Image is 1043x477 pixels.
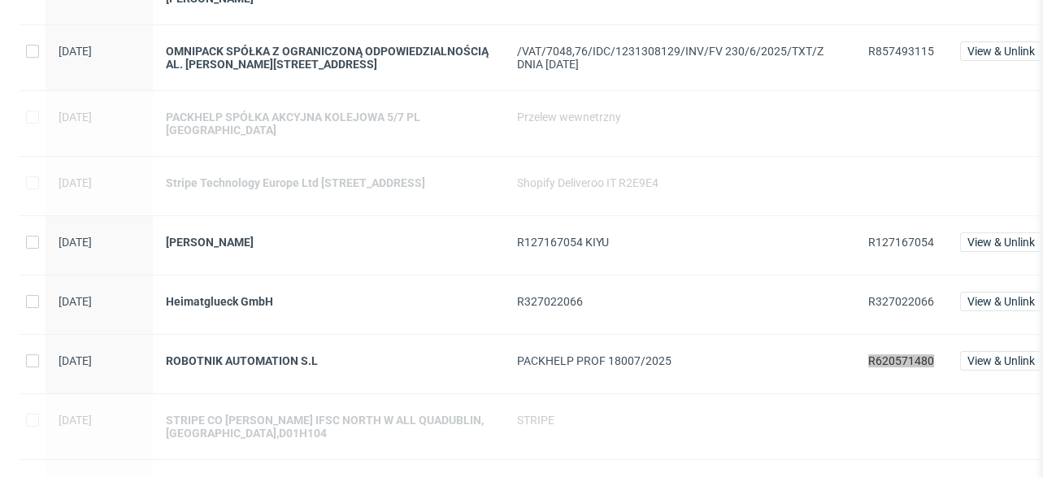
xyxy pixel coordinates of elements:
[59,236,92,249] span: [DATE]
[517,176,842,189] div: Shopify Deliveroo IT R2E9E4
[166,354,491,367] a: ROBOTNIK AUTOMATION S.L
[166,176,491,189] a: Stripe Technology Europe Ltd [STREET_ADDRESS]
[960,354,1042,367] a: View & Unlink
[960,292,1042,311] button: View & Unlink
[166,236,491,249] a: [PERSON_NAME]
[166,295,491,308] a: Heimatglueck GmbH
[166,414,491,440] a: STRIPE CO [PERSON_NAME] IFSC NORTH W ALL QUADUBLIN,[GEOGRAPHIC_DATA],D01H104
[967,236,1035,248] span: View & Unlink
[517,236,842,249] div: R127167054 KIYU
[166,111,491,137] a: PACKHELP SPÓŁKA AKCYJNA KOLEJOWA 5/7 PL [GEOGRAPHIC_DATA]
[960,351,1042,371] button: View & Unlink
[59,295,92,308] span: [DATE]
[59,45,92,58] span: [DATE]
[59,414,92,427] span: [DATE]
[59,354,92,367] span: [DATE]
[517,354,842,367] div: PACKHELP PROF 18007/2025
[960,41,1042,61] button: View & Unlink
[59,111,92,124] span: [DATE]
[517,111,842,124] div: Przelew wewnetrzny
[868,295,934,308] span: R327022066
[517,45,842,71] div: /VAT/7048,76/IDC/1231308129/INV/FV 230/6/2025/TXT/Z DNIA [DATE]
[868,354,934,367] span: R620571480
[868,45,934,58] span: R857493115
[166,45,491,71] a: OMNIPACK SPÓŁKA Z OGRANICZONĄ ODPOWIEDZIALNOŚCIĄ AL. [PERSON_NAME][STREET_ADDRESS]
[517,295,842,308] div: R327022066
[960,232,1042,252] button: View & Unlink
[59,176,92,189] span: [DATE]
[868,236,934,249] span: R127167054
[960,45,1042,58] a: View & Unlink
[967,355,1035,366] span: View & Unlink
[960,236,1042,249] a: View & Unlink
[967,46,1035,57] span: View & Unlink
[967,296,1035,307] span: View & Unlink
[517,414,842,427] div: STRIPE
[960,295,1042,308] a: View & Unlink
